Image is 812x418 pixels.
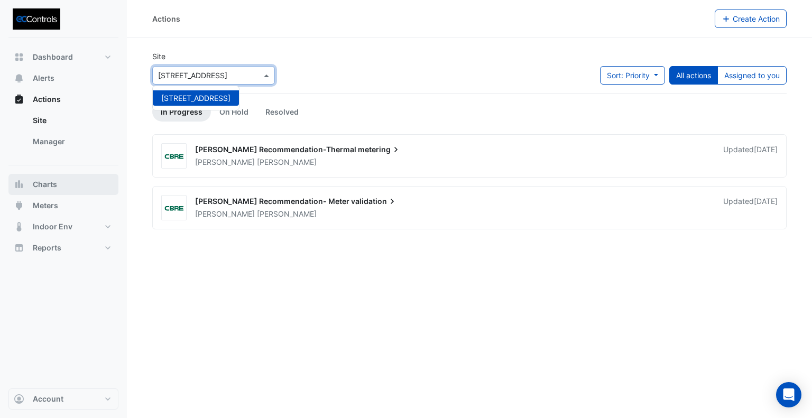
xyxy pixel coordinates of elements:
[669,66,718,85] button: All actions
[33,394,63,404] span: Account
[8,110,118,156] div: Actions
[195,145,356,154] span: [PERSON_NAME] Recommendation-Thermal
[152,51,165,62] label: Site
[723,144,778,168] div: Updated
[257,209,317,219] span: [PERSON_NAME]
[8,195,118,216] button: Meters
[754,145,778,154] span: Wed 04-Jun-2025 14:26 AEST
[14,200,24,211] app-icon: Meters
[211,102,257,122] a: On Hold
[14,179,24,190] app-icon: Charts
[351,196,398,207] span: validation
[600,66,665,85] button: Sort: Priority
[607,71,650,80] span: Sort: Priority
[358,144,401,155] span: metering
[152,102,211,122] a: In Progress
[14,52,24,62] app-icon: Dashboard
[257,102,307,122] a: Resolved
[152,86,239,110] ng-dropdown-panel: Options list
[8,237,118,258] button: Reports
[195,157,255,166] span: [PERSON_NAME]
[33,200,58,211] span: Meters
[8,68,118,89] button: Alerts
[8,216,118,237] button: Indoor Env
[33,243,61,253] span: Reports
[195,209,255,218] span: [PERSON_NAME]
[162,151,186,162] img: CBRE Charter Hall
[723,196,778,219] div: Updated
[24,131,118,152] a: Manager
[33,221,72,232] span: Indoor Env
[717,66,787,85] button: Assigned to you
[161,94,230,103] span: [STREET_ADDRESS]
[152,13,180,24] div: Actions
[8,174,118,195] button: Charts
[14,221,24,232] app-icon: Indoor Env
[33,52,73,62] span: Dashboard
[8,47,118,68] button: Dashboard
[715,10,787,28] button: Create Action
[33,73,54,83] span: Alerts
[24,110,118,131] a: Site
[754,197,778,206] span: Wed 04-Jun-2025 14:25 AEST
[195,197,349,206] span: [PERSON_NAME] Recommendation- Meter
[733,14,780,23] span: Create Action
[14,243,24,253] app-icon: Reports
[14,73,24,83] app-icon: Alerts
[13,8,60,30] img: Company Logo
[776,382,801,407] div: Open Intercom Messenger
[162,203,186,213] img: CBRE Charter Hall
[8,89,118,110] button: Actions
[33,179,57,190] span: Charts
[33,94,61,105] span: Actions
[14,94,24,105] app-icon: Actions
[8,388,118,410] button: Account
[257,157,317,168] span: [PERSON_NAME]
